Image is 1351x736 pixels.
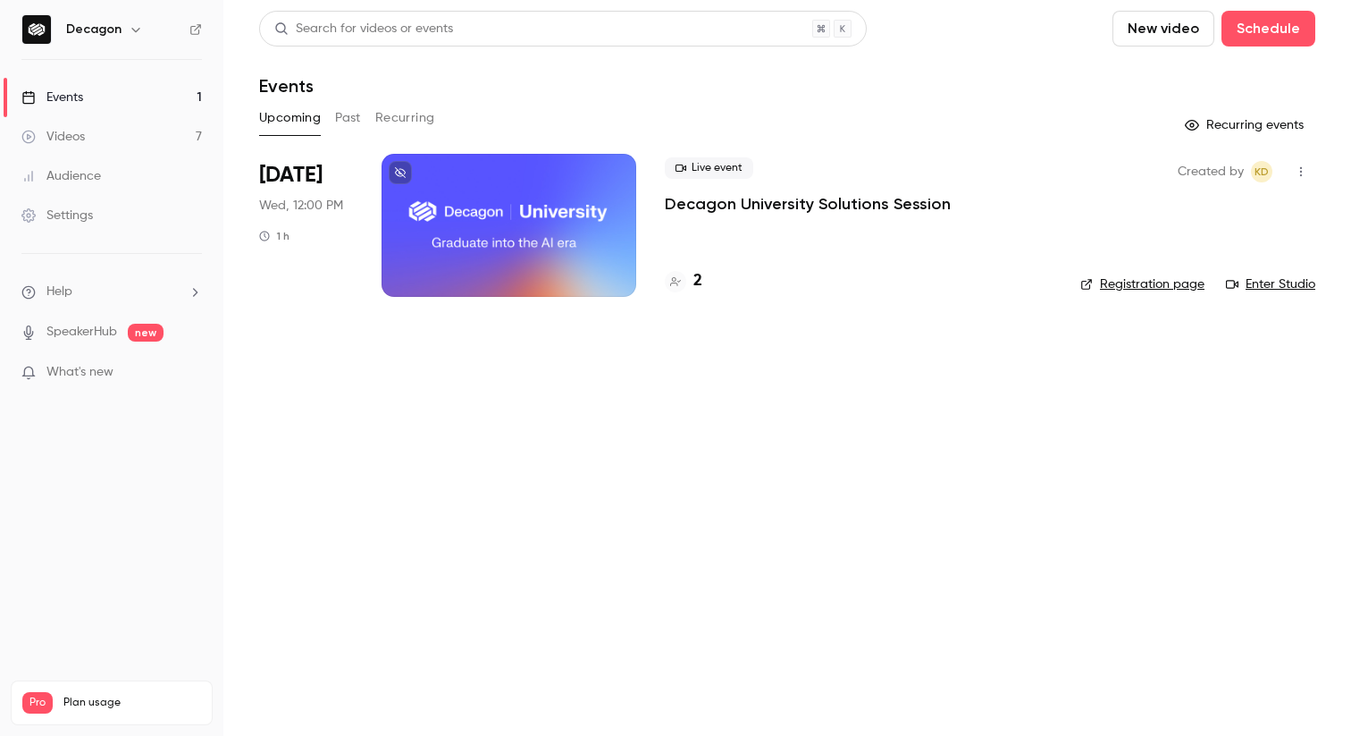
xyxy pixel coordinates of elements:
[1226,275,1315,293] a: Enter Studio
[375,104,435,132] button: Recurring
[21,89,83,106] div: Events
[22,15,51,44] img: Decagon
[1112,11,1214,47] button: New video
[259,154,353,297] div: Sep 24 Wed, 12:00 PM (America/Los Angeles)
[259,197,343,215] span: Wed, 12:00 PM
[180,365,202,381] iframe: Noticeable Trigger
[259,104,321,132] button: Upcoming
[21,207,93,224] div: Settings
[63,696,201,710] span: Plan usage
[665,193,951,215] a: Decagon University Solutions Session
[1221,11,1315,47] button: Schedule
[274,20,453,38] div: Search for videos or events
[46,283,72,301] span: Help
[259,75,314,97] h1: Events
[46,363,113,382] span: What's new
[259,161,323,190] span: [DATE]
[21,283,202,301] li: help-dropdown-opener
[1178,161,1244,182] span: Created by
[259,229,289,243] div: 1 h
[22,692,53,714] span: Pro
[66,21,122,38] h6: Decagon
[1251,161,1272,182] span: Kyra D'Onofrio
[335,104,361,132] button: Past
[128,324,164,342] span: new
[665,269,702,293] a: 2
[21,167,101,185] div: Audience
[46,323,117,342] a: SpeakerHub
[1177,111,1315,140] button: Recurring events
[1080,275,1204,293] a: Registration page
[21,128,85,146] div: Videos
[1254,161,1269,182] span: KD
[693,269,702,293] h4: 2
[665,157,753,179] span: Live event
